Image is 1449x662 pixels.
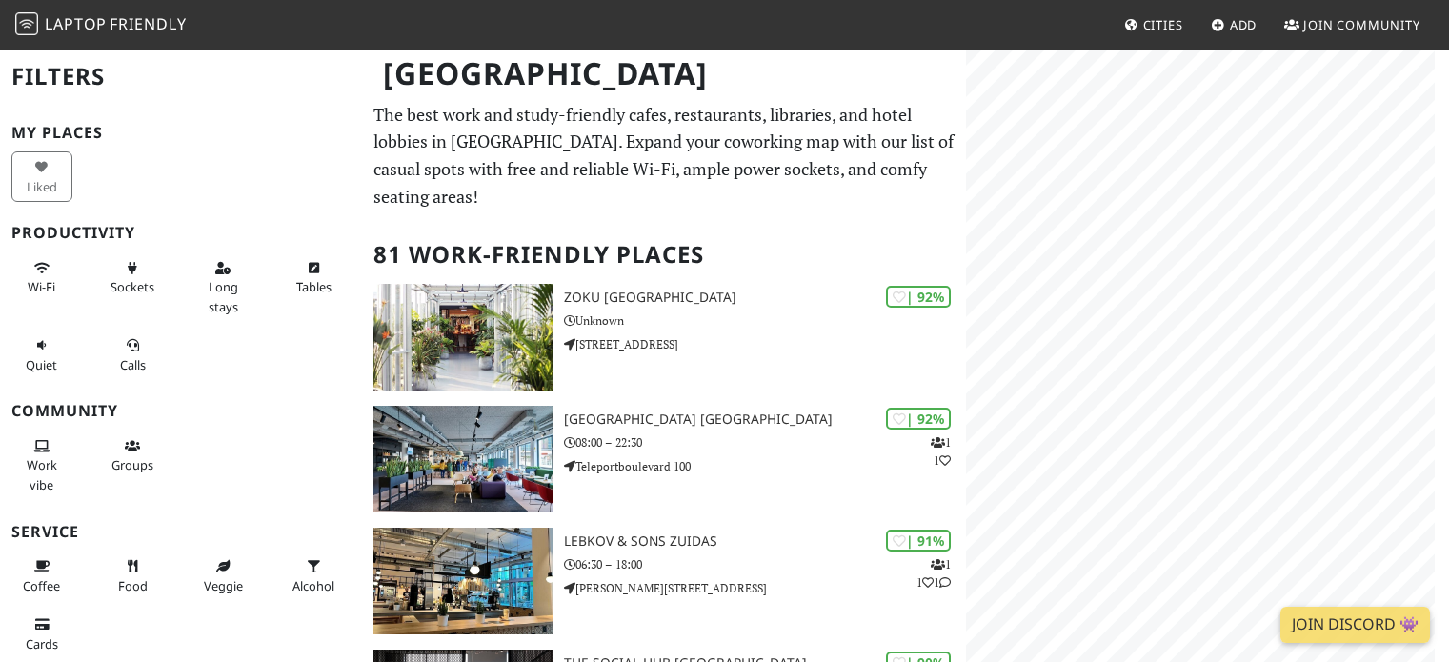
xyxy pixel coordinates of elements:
button: Food [102,551,163,601]
img: Zoku Amsterdam [373,284,552,391]
p: 06:30 – 18:00 [564,555,967,573]
h3: Productivity [11,224,351,242]
h3: My Places [11,124,351,142]
span: Group tables [111,456,153,473]
p: 1 1 [931,433,951,470]
span: Veggie [204,577,243,594]
img: Lebkov & Sons Zuidas [373,528,552,634]
h1: [GEOGRAPHIC_DATA] [368,48,962,100]
span: Cities [1143,16,1183,33]
span: Credit cards [26,635,58,652]
p: Unknown [564,311,967,330]
span: Food [118,577,148,594]
a: Cities [1117,8,1191,42]
a: Zoku Amsterdam | 92% Zoku [GEOGRAPHIC_DATA] Unknown [STREET_ADDRESS] [362,284,966,391]
button: Alcohol [283,551,344,601]
button: Groups [102,431,163,481]
button: Sockets [102,252,163,303]
span: Friendly [110,13,186,34]
p: [STREET_ADDRESS] [564,335,967,353]
a: Add [1203,8,1265,42]
span: Work-friendly tables [296,278,332,295]
span: Stable Wi-Fi [28,278,55,295]
img: LaptopFriendly [15,12,38,35]
span: Power sockets [111,278,154,295]
div: | 92% [886,286,951,308]
p: [PERSON_NAME][STREET_ADDRESS] [564,579,967,597]
button: Veggie [192,551,253,601]
button: Wi-Fi [11,252,72,303]
span: Add [1230,16,1258,33]
a: Lebkov & Sons Zuidas | 91% 111 Lebkov & Sons Zuidas 06:30 – 18:00 [PERSON_NAME][STREET_ADDRESS] [362,528,966,634]
div: | 92% [886,408,951,430]
div: | 91% [886,530,951,552]
a: Join Community [1277,8,1428,42]
p: Teleportboulevard 100 [564,457,967,475]
span: Join Community [1303,16,1420,33]
a: LaptopFriendly LaptopFriendly [15,9,187,42]
h3: Community [11,402,351,420]
span: People working [27,456,57,492]
button: Long stays [192,252,253,322]
a: Aristo Meeting Center Amsterdam | 92% 11 [GEOGRAPHIC_DATA] [GEOGRAPHIC_DATA] 08:00 – 22:30 Telepo... [362,406,966,512]
h3: Lebkov & Sons Zuidas [564,533,967,550]
span: Coffee [23,577,60,594]
p: 1 1 1 [916,555,951,592]
span: Video/audio calls [120,356,146,373]
button: Calls [102,330,163,380]
h3: Zoku [GEOGRAPHIC_DATA] [564,290,967,306]
button: Cards [11,609,72,659]
h3: [GEOGRAPHIC_DATA] [GEOGRAPHIC_DATA] [564,411,967,428]
img: Aristo Meeting Center Amsterdam [373,406,552,512]
h2: 81 Work-Friendly Places [373,226,955,284]
span: Laptop [45,13,107,34]
a: Join Discord 👾 [1280,607,1430,643]
p: The best work and study-friendly cafes, restaurants, libraries, and hotel lobbies in [GEOGRAPHIC_... [373,101,955,211]
button: Work vibe [11,431,72,500]
button: Coffee [11,551,72,601]
h3: Service [11,523,351,541]
span: Quiet [26,356,57,373]
button: Quiet [11,330,72,380]
span: Alcohol [292,577,334,594]
span: Long stays [209,278,238,314]
button: Tables [283,252,344,303]
h2: Filters [11,48,351,106]
p: 08:00 – 22:30 [564,433,967,451]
